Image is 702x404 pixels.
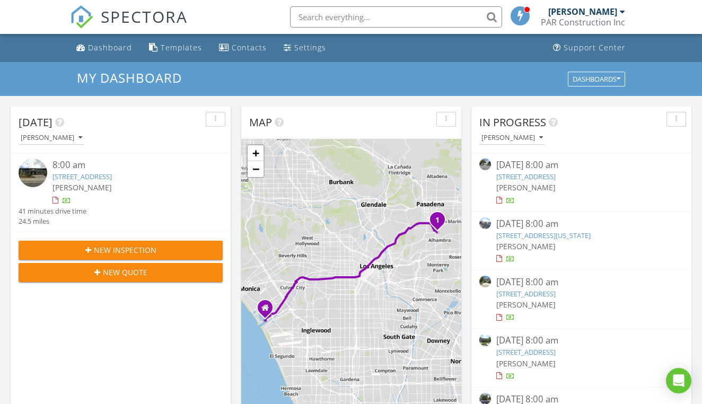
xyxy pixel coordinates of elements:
[294,42,326,52] div: Settings
[52,182,112,192] span: [PERSON_NAME]
[72,38,136,58] a: Dashboard
[19,263,223,282] button: New Quote
[496,159,666,172] div: [DATE] 8:00 am
[19,131,84,145] button: [PERSON_NAME]
[479,159,683,206] a: [DATE] 8:00 am [STREET_ADDRESS] [PERSON_NAME]
[232,42,267,52] div: Contacts
[496,217,666,231] div: [DATE] 8:00 am
[496,300,556,310] span: [PERSON_NAME]
[481,134,543,142] div: [PERSON_NAME]
[666,368,691,393] div: Open Intercom Messenger
[437,219,444,226] div: 930 N Monterey St, Alhambra, CA 91801
[496,289,556,298] a: [STREET_ADDRESS]
[77,69,182,86] span: My Dashboard
[496,172,556,181] a: [STREET_ADDRESS]
[279,38,330,58] a: Settings
[19,206,86,216] div: 41 minutes drive time
[496,182,556,192] span: [PERSON_NAME]
[479,276,683,323] a: [DATE] 8:00 am [STREET_ADDRESS] [PERSON_NAME]
[568,72,625,86] button: Dashboards
[564,42,626,52] div: Support Center
[290,6,502,28] input: Search everything...
[496,347,556,357] a: [STREET_ADDRESS]
[101,5,188,28] span: SPECTORA
[52,159,206,172] div: 8:00 am
[496,276,666,289] div: [DATE] 8:00 am
[479,159,491,170] img: streetview
[19,115,52,129] span: [DATE]
[496,358,556,368] span: [PERSON_NAME]
[94,244,156,256] span: New Inspection
[145,38,206,58] a: Templates
[496,231,591,240] a: [STREET_ADDRESS][US_STATE]
[19,159,223,226] a: 8:00 am [STREET_ADDRESS] [PERSON_NAME] 41 minutes drive time 24.5 miles
[479,334,683,381] a: [DATE] 8:00 am [STREET_ADDRESS] [PERSON_NAME]
[573,75,620,83] div: Dashboards
[479,217,683,265] a: [DATE] 8:00 am [STREET_ADDRESS][US_STATE] [PERSON_NAME]
[496,334,666,347] div: [DATE] 8:00 am
[479,131,545,145] button: [PERSON_NAME]
[549,38,630,58] a: Support Center
[479,217,491,229] img: streetview
[52,172,112,181] a: [STREET_ADDRESS]
[88,42,132,52] div: Dashboard
[548,6,617,17] div: [PERSON_NAME]
[496,241,556,251] span: [PERSON_NAME]
[248,145,264,161] a: Zoom in
[21,134,82,142] div: [PERSON_NAME]
[479,334,491,346] img: streetview
[161,42,202,52] div: Templates
[479,276,491,287] img: streetview
[103,267,147,278] span: New Quote
[265,308,271,314] div: 13763 Fiji Way E8, Marina Del Rey CA 90292
[70,14,188,37] a: SPECTORA
[249,115,272,129] span: Map
[479,115,546,129] span: In Progress
[435,217,440,224] i: 1
[19,241,223,260] button: New Inspection
[19,216,86,226] div: 24.5 miles
[248,161,264,177] a: Zoom out
[19,159,47,187] img: streetview
[215,38,271,58] a: Contacts
[541,17,625,28] div: PAR Construction Inc
[70,5,93,29] img: The Best Home Inspection Software - Spectora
